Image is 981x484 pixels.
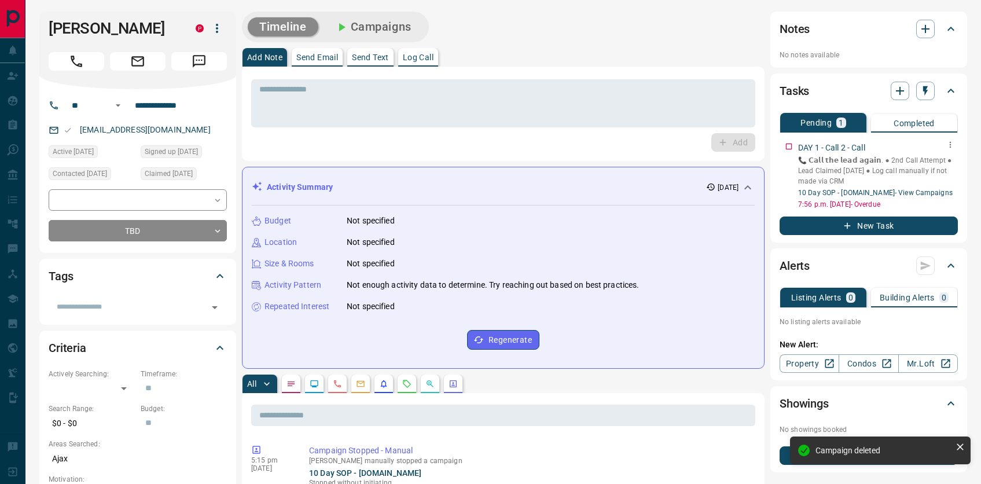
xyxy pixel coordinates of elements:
p: DAY 1 - Call 2 - Call [798,142,865,154]
span: Contacted [DATE] [53,168,107,179]
div: Tue Jun 17 2025 [141,167,227,184]
p: [PERSON_NAME] manually stopped a campaign [309,457,751,465]
span: Active [DATE] [53,146,94,157]
p: Send Text [352,53,389,61]
h2: Tags [49,267,73,285]
a: 10 Day SOP - [DOMAIN_NAME]- View Campaigns [798,189,953,197]
p: Activity Summary [267,181,333,193]
p: New Alert: [780,339,958,351]
p: 1 [839,119,843,127]
button: Open [111,98,125,112]
p: No listing alerts available [780,317,958,327]
svg: Email Valid [64,126,72,134]
p: Building Alerts [880,294,935,302]
p: Pending [800,119,832,127]
div: TBD [49,220,227,241]
span: Call [49,52,104,71]
h2: Notes [780,20,810,38]
div: Alerts [780,252,958,280]
p: [DATE] [251,464,292,472]
p: [DATE] [718,182,738,193]
svg: Lead Browsing Activity [310,379,319,388]
a: [EMAIL_ADDRESS][DOMAIN_NAME] [80,125,211,134]
svg: Requests [402,379,411,388]
a: Property [780,354,839,373]
p: Listing Alerts [791,294,842,302]
h2: Alerts [780,256,810,275]
p: Add Note [247,53,282,61]
button: Campaigns [323,17,423,36]
p: Campaign Stopped - Manual [309,445,751,457]
p: Actively Searching: [49,369,135,379]
div: Criteria [49,334,227,362]
div: Activity Summary[DATE] [252,177,755,198]
span: Message [171,52,227,71]
div: Tue Jun 17 2025 [49,145,135,162]
p: Search Range: [49,404,135,414]
p: Budget [264,215,291,227]
a: Mr.Loft [898,354,958,373]
svg: Agent Actions [449,379,458,388]
button: Timeline [248,17,318,36]
p: No showings booked [780,424,958,435]
h2: Tasks [780,82,809,100]
p: Size & Rooms [264,258,314,270]
p: Ajax [49,449,227,468]
button: Open [207,299,223,316]
p: 0 [942,294,946,302]
p: 5:15 pm [251,456,292,464]
p: All [247,380,256,388]
svg: Emails [356,379,365,388]
p: Not specified [347,215,395,227]
p: Repeated Interest [264,300,329,313]
p: No notes available [780,50,958,60]
p: 📞 𝗖𝗮𝗹𝗹 𝘁𝗵𝗲 𝗹𝗲𝗮𝗱 𝗮𝗴𝗮𝗶𝗻. ● 2nd Call Attempt ● Lead Claimed [DATE] ● Log call manually if not made v... [798,155,958,186]
p: 7:56 p.m. [DATE] - Overdue [798,199,958,210]
div: Tasks [780,77,958,105]
div: Showings [780,390,958,417]
p: Not specified [347,236,395,248]
button: New Showing [780,446,958,465]
div: Campaign deleted [815,446,951,455]
h2: Showings [780,394,829,413]
a: Condos [839,354,898,373]
button: New Task [780,217,958,235]
p: Not specified [347,258,395,270]
p: Budget: [141,404,227,414]
a: 10 Day SOP - [DOMAIN_NAME] [309,468,421,478]
div: property.ca [196,24,204,32]
p: $0 - $0 [49,414,135,433]
svg: Listing Alerts [379,379,388,388]
p: Send Email [296,53,338,61]
span: Signed up [DATE] [145,146,198,157]
p: Areas Searched: [49,439,227,449]
svg: Calls [333,379,342,388]
p: Log Call [403,53,433,61]
p: Activity Pattern [264,279,321,291]
div: Tue Jun 17 2025 [141,145,227,162]
h2: Criteria [49,339,86,357]
p: Location [264,236,297,248]
p: Not enough activity data to determine. Try reaching out based on best practices. [347,279,640,291]
p: Completed [894,119,935,127]
span: Claimed [DATE] [145,168,193,179]
p: 0 [848,294,853,302]
button: Regenerate [467,330,539,350]
div: Notes [780,15,958,43]
p: Timeframe: [141,369,227,379]
p: Not specified [347,300,395,313]
h1: [PERSON_NAME] [49,19,178,38]
div: Tags [49,262,227,290]
span: Email [110,52,166,71]
svg: Opportunities [425,379,435,388]
svg: Notes [286,379,296,388]
div: Tue Jun 17 2025 [49,167,135,184]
